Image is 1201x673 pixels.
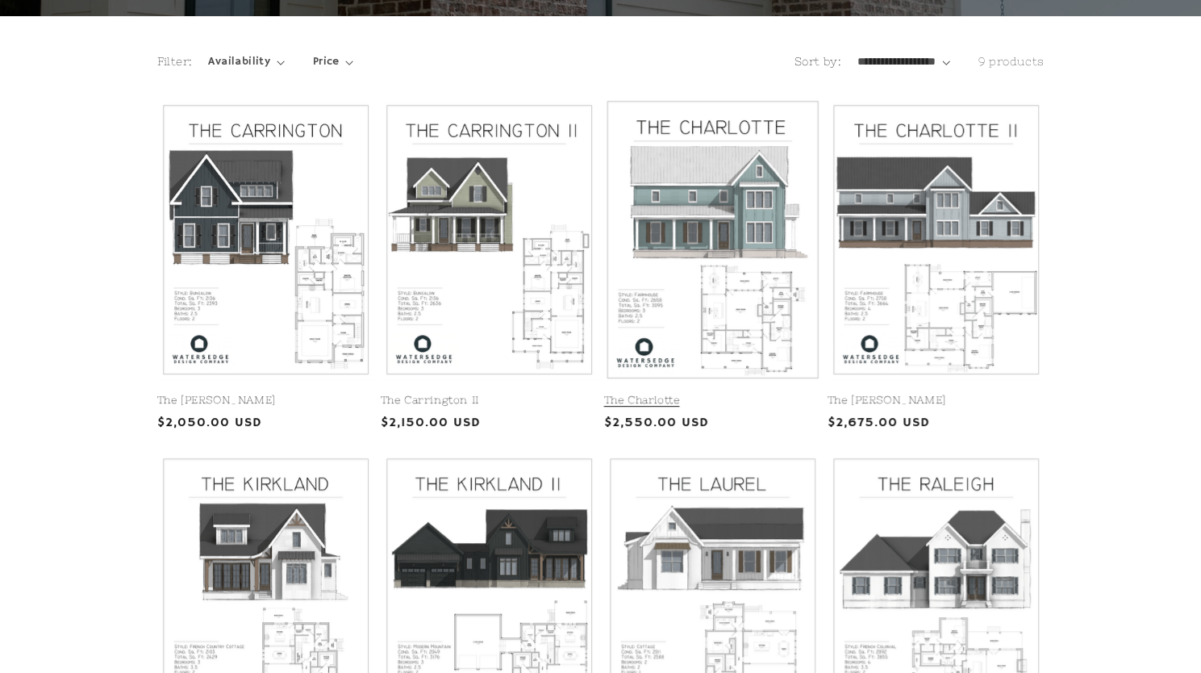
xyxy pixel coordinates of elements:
[157,394,374,408] a: The [PERSON_NAME]
[381,394,598,408] a: The Carrington II
[313,53,340,70] span: Price
[157,53,193,70] h2: Filter:
[604,394,821,408] a: The Charlotte
[828,394,1045,408] a: The [PERSON_NAME]
[313,53,354,70] summary: Price
[208,53,270,70] span: Availability
[978,55,1045,68] span: 9 products
[208,53,284,70] summary: Availability (0 selected)
[794,55,841,68] label: Sort by:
